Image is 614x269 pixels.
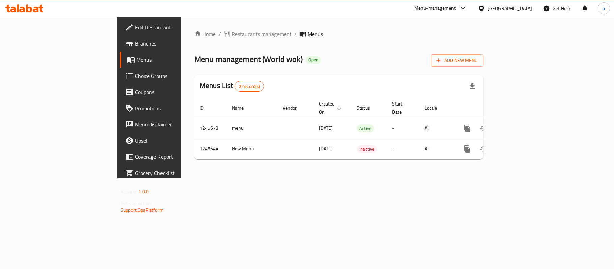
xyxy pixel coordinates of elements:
[464,78,480,94] div: Export file
[419,118,454,139] td: All
[454,98,529,118] th: Actions
[232,104,253,112] span: Name
[459,120,475,137] button: more
[138,187,149,196] span: 1.0.0
[224,30,292,38] a: Restaurants management
[308,30,323,38] span: Menus
[459,141,475,157] button: more
[135,72,214,80] span: Choice Groups
[603,5,605,12] span: a
[120,52,220,68] a: Menus
[135,104,214,112] span: Promotions
[120,100,220,116] a: Promotions
[194,98,529,159] table: enhanced table
[120,68,220,84] a: Choice Groups
[121,206,164,214] a: Support.OpsPlatform
[392,100,411,116] span: Start Date
[200,104,212,112] span: ID
[120,165,220,181] a: Grocery Checklist
[120,35,220,52] a: Branches
[294,30,297,38] li: /
[120,84,220,100] a: Coupons
[135,39,214,48] span: Branches
[475,120,492,137] button: Change Status
[235,81,264,92] div: Total records count
[431,54,483,67] button: Add New Menu
[425,104,446,112] span: Locale
[357,125,374,132] span: Active
[357,145,377,153] span: Inactive
[227,118,277,139] td: menu
[200,81,264,92] h2: Menus List
[419,139,454,159] td: All
[135,137,214,145] span: Upsell
[387,118,419,139] td: -
[135,23,214,31] span: Edit Restaurant
[135,120,214,128] span: Menu disclaimer
[305,57,321,63] span: Open
[319,124,333,132] span: [DATE]
[194,52,303,67] span: Menu management ( World wok )
[121,187,137,196] span: Version:
[475,141,492,157] button: Change Status
[436,56,478,65] span: Add New Menu
[319,100,343,116] span: Created On
[357,124,374,132] div: Active
[121,199,152,208] span: Get support on:
[194,30,483,38] nav: breadcrumb
[319,144,333,153] span: [DATE]
[414,4,456,12] div: Menu-management
[227,139,277,159] td: New Menu
[305,56,321,64] div: Open
[135,153,214,161] span: Coverage Report
[387,139,419,159] td: -
[357,104,379,112] span: Status
[232,30,292,38] span: Restaurants management
[120,19,220,35] a: Edit Restaurant
[283,104,305,112] span: Vendor
[135,169,214,177] span: Grocery Checklist
[135,88,214,96] span: Coupons
[120,132,220,149] a: Upsell
[488,5,532,12] div: [GEOGRAPHIC_DATA]
[120,116,220,132] a: Menu disclaimer
[136,56,214,64] span: Menus
[120,149,220,165] a: Coverage Report
[235,83,264,90] span: 2 record(s)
